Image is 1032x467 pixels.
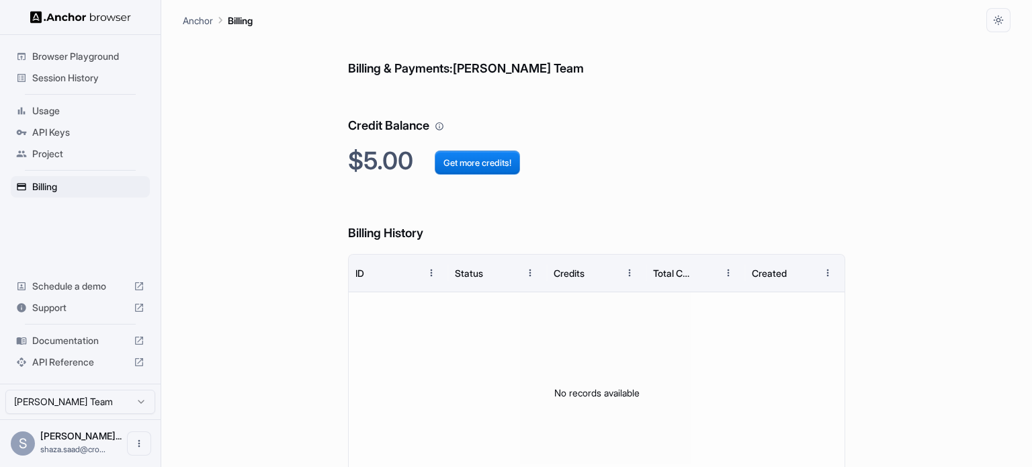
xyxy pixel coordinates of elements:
div: ID [355,267,364,279]
div: Session History [11,67,150,89]
span: Schedule a demo [32,280,128,293]
div: API Reference [11,351,150,373]
button: Sort [593,261,617,285]
button: Get more credits! [435,151,520,175]
div: Usage [11,100,150,122]
h2: $5.00 [348,146,845,175]
div: S [11,431,35,456]
div: Support [11,297,150,319]
button: Sort [791,261,816,285]
div: Documentation [11,330,150,351]
button: Menu [419,261,443,285]
button: Menu [816,261,840,285]
span: shaza.saad@crowdanalyzer.com [40,444,105,454]
span: Support [32,301,128,314]
button: Sort [494,261,518,285]
img: Anchor Logo [30,11,131,24]
h6: Billing History [348,197,845,243]
span: Billing [32,180,144,194]
span: API Reference [32,355,128,369]
span: Documentation [32,334,128,347]
div: Status [455,267,483,279]
button: Menu [617,261,642,285]
div: Project [11,143,150,165]
nav: breadcrumb [183,13,253,28]
div: Browser Playground [11,46,150,67]
span: Browser Playground [32,50,144,63]
div: Billing [11,176,150,198]
button: Menu [518,261,542,285]
span: Usage [32,104,144,118]
p: Billing [228,13,253,28]
button: Sort [395,261,419,285]
div: Schedule a demo [11,275,150,297]
p: Anchor [183,13,213,28]
span: API Keys [32,126,144,139]
button: Sort [692,261,716,285]
button: Menu [716,261,740,285]
span: Project [32,147,144,161]
h6: Credit Balance [348,89,845,136]
h6: Billing & Payments: [PERSON_NAME] Team [348,32,845,79]
div: Total Cost [653,267,691,279]
svg: Your credit balance will be consumed as you use the API. Visit the usage page to view a breakdown... [435,122,444,131]
span: Session History [32,71,144,85]
div: Created [752,267,787,279]
div: Credits [554,267,585,279]
button: Open menu [127,431,151,456]
div: API Keys [11,122,150,143]
span: Shaza Elmorshidy [40,430,122,441]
